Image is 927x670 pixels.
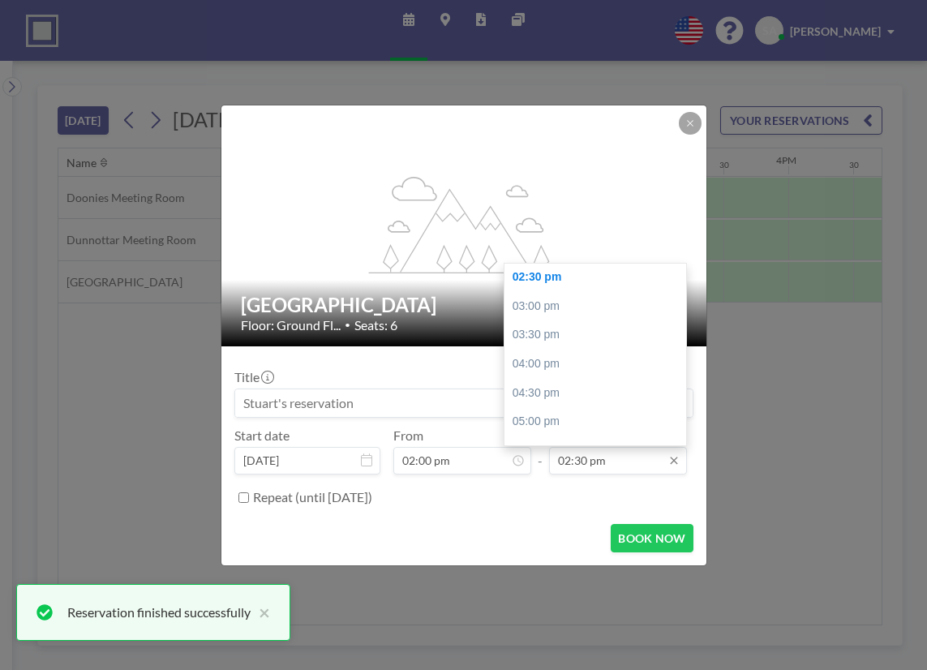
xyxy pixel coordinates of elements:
[234,427,290,444] label: Start date
[504,379,694,408] div: 04:30 pm
[504,407,694,436] div: 05:00 pm
[504,350,694,379] div: 04:00 pm
[67,603,251,622] div: Reservation finished successfully
[235,389,693,417] input: Stuart's reservation
[504,320,694,350] div: 03:30 pm
[504,292,694,321] div: 03:00 pm
[345,319,350,331] span: •
[241,293,689,317] h2: [GEOGRAPHIC_DATA]
[354,317,397,333] span: Seats: 6
[251,603,270,622] button: close
[393,427,423,444] label: From
[504,436,694,466] div: 05:30 pm
[538,433,543,469] span: -
[241,317,341,333] span: Floor: Ground Fl...
[368,175,560,273] g: flex-grow: 1.2;
[504,263,694,292] div: 02:30 pm
[611,524,693,552] button: BOOK NOW
[234,369,273,385] label: Title
[253,489,372,505] label: Repeat (until [DATE])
